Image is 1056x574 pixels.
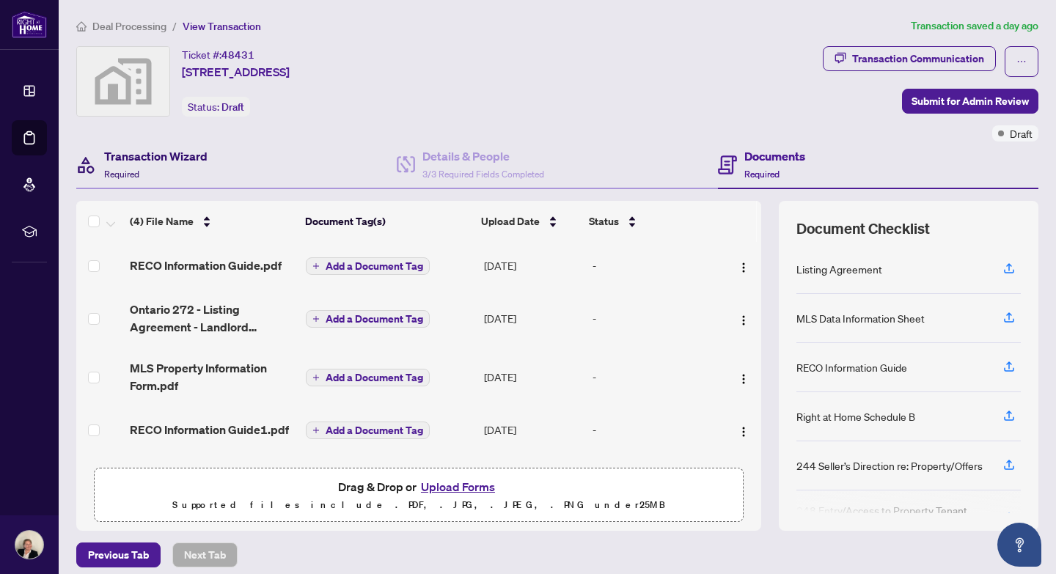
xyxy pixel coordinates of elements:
[182,97,250,117] div: Status:
[306,257,430,276] button: Add a Document Tag
[76,542,161,567] button: Previous Tab
[182,46,254,63] div: Ticket #:
[738,314,749,326] img: Logo
[130,257,282,274] span: RECO Information Guide.pdf
[796,261,882,277] div: Listing Agreement
[172,18,177,34] li: /
[478,406,587,453] td: [DATE]
[172,542,238,567] button: Next Tab
[77,47,169,116] img: svg%3e
[796,408,915,424] div: Right at Home Schedule B
[823,46,996,71] button: Transaction Communication
[593,422,716,438] div: -
[911,18,1038,34] article: Transaction saved a day ago
[312,427,320,434] span: plus
[312,262,320,270] span: plus
[593,257,716,273] div: -
[306,309,430,328] button: Add a Document Tag
[1010,125,1033,141] span: Draft
[902,89,1038,114] button: Submit for Admin Review
[15,531,43,559] img: Profile Icon
[312,374,320,381] span: plus
[732,254,755,277] button: Logo
[104,169,139,180] span: Required
[583,201,718,242] th: Status
[475,201,583,242] th: Upload Date
[95,468,743,523] span: Drag & Drop orUpload FormsSupported files include .PDF, .JPG, .JPEG, .PNG under25MB
[326,425,423,435] span: Add a Document Tag
[306,368,430,387] button: Add a Document Tag
[306,369,430,386] button: Add a Document Tag
[88,543,149,567] span: Previous Tab
[312,315,320,323] span: plus
[481,213,540,229] span: Upload Date
[326,314,423,324] span: Add a Document Tag
[589,213,619,229] span: Status
[417,477,499,496] button: Upload Forms
[130,421,289,438] span: RECO Information Guide1.pdf
[593,310,716,326] div: -
[738,426,749,438] img: Logo
[796,457,983,474] div: 244 Seller’s Direction re: Property/Offers
[76,21,87,32] span: home
[12,11,47,38] img: logo
[306,422,430,439] button: Add a Document Tag
[338,477,499,496] span: Drag & Drop or
[326,261,423,271] span: Add a Document Tag
[478,289,587,347] td: [DATE]
[422,169,544,180] span: 3/3 Required Fields Completed
[221,48,254,62] span: 48431
[732,365,755,389] button: Logo
[796,310,925,326] div: MLS Data Information Sheet
[130,301,294,336] span: Ontario 272 - Listing Agreement - Landlord Designated Representation Agreement Authority to Offer...
[738,262,749,273] img: Logo
[478,347,587,406] td: [DATE]
[732,418,755,441] button: Logo
[124,201,299,242] th: (4) File Name
[104,147,208,165] h4: Transaction Wizard
[796,218,930,239] span: Document Checklist
[744,169,780,180] span: Required
[306,257,430,275] button: Add a Document Tag
[997,523,1041,567] button: Open asap
[103,496,734,514] p: Supported files include .PDF, .JPG, .JPEG, .PNG under 25 MB
[422,147,544,165] h4: Details & People
[912,89,1029,113] span: Submit for Admin Review
[130,213,194,229] span: (4) File Name
[306,310,430,328] button: Add a Document Tag
[738,373,749,385] img: Logo
[593,369,716,385] div: -
[744,147,805,165] h4: Documents
[1016,56,1027,67] span: ellipsis
[130,359,294,394] span: MLS Property Information Form.pdf
[796,359,907,375] div: RECO Information Guide
[306,421,430,440] button: Add a Document Tag
[478,242,587,289] td: [DATE]
[732,306,755,330] button: Logo
[299,201,476,242] th: Document Tag(s)
[92,20,166,33] span: Deal Processing
[326,372,423,383] span: Add a Document Tag
[221,100,244,114] span: Draft
[852,47,984,70] div: Transaction Communication
[182,63,290,81] span: [STREET_ADDRESS]
[183,20,261,33] span: View Transaction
